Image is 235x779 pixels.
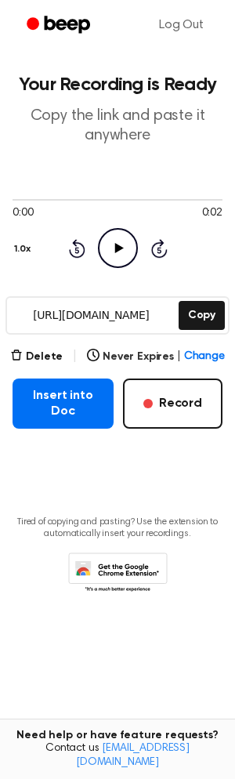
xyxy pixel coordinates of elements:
span: | [177,349,181,365]
button: Delete [10,349,63,365]
a: Beep [16,10,104,41]
span: 0:02 [202,205,222,222]
button: 1.0x [13,236,36,263]
a: Log Out [143,6,219,44]
h1: Your Recording is Ready [13,75,222,94]
p: Tired of copying and pasting? Use the extension to automatically insert your recordings. [13,516,222,540]
button: Never Expires|Change [87,349,225,365]
button: Insert into Doc [13,379,114,429]
p: Copy the link and paste it anywhere [13,107,222,146]
span: Contact us [9,742,226,770]
span: Change [184,349,225,365]
a: [EMAIL_ADDRESS][DOMAIN_NAME] [76,743,190,768]
span: | [72,347,78,366]
span: 0:00 [13,205,33,222]
button: Copy [179,301,225,330]
button: Record [123,379,222,429]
